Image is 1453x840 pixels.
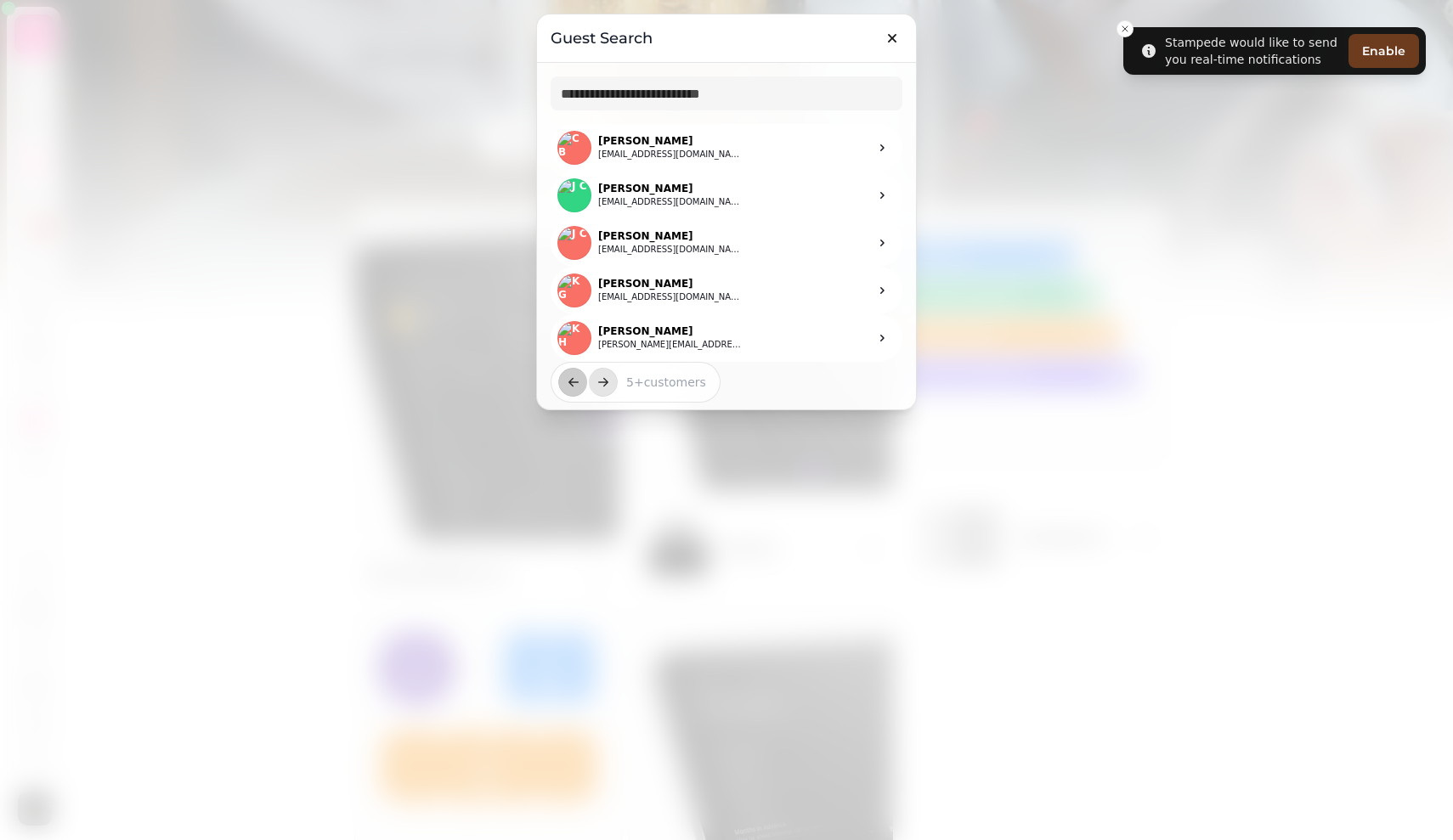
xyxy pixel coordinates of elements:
button: back [558,368,587,397]
a: K H[PERSON_NAME][PERSON_NAME][EMAIL_ADDRESS][DOMAIN_NAME] [551,314,902,362]
button: next [589,368,618,397]
p: [PERSON_NAME] [598,229,743,243]
button: [EMAIL_ADDRESS][DOMAIN_NAME] [598,195,743,209]
button: [EMAIL_ADDRESS][DOMAIN_NAME] [598,148,743,161]
p: 5 + customers [613,374,706,391]
h3: Guest Search [551,28,902,48]
button: [EMAIL_ADDRESS][DOMAIN_NAME] [598,243,743,257]
p: [PERSON_NAME] [598,277,743,290]
img: K G [558,274,591,307]
a: J C[PERSON_NAME][EMAIL_ADDRESS][DOMAIN_NAME] [551,219,902,267]
img: K H [558,322,591,354]
button: [EMAIL_ADDRESS][DOMAIN_NAME] [598,290,743,304]
a: J C[PERSON_NAME][EMAIL_ADDRESS][DOMAIN_NAME] [551,172,902,219]
button: [PERSON_NAME][EMAIL_ADDRESS][DOMAIN_NAME] [598,338,743,352]
p: [PERSON_NAME] [598,134,743,148]
a: K G[PERSON_NAME][EMAIL_ADDRESS][DOMAIN_NAME] [551,267,902,314]
img: J C [558,227,591,259]
img: C B [558,132,591,164]
p: [PERSON_NAME] [598,182,743,195]
img: J C [558,179,591,211]
a: C B[PERSON_NAME][EMAIL_ADDRESS][DOMAIN_NAME] [551,124,902,172]
p: [PERSON_NAME] [598,324,743,338]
